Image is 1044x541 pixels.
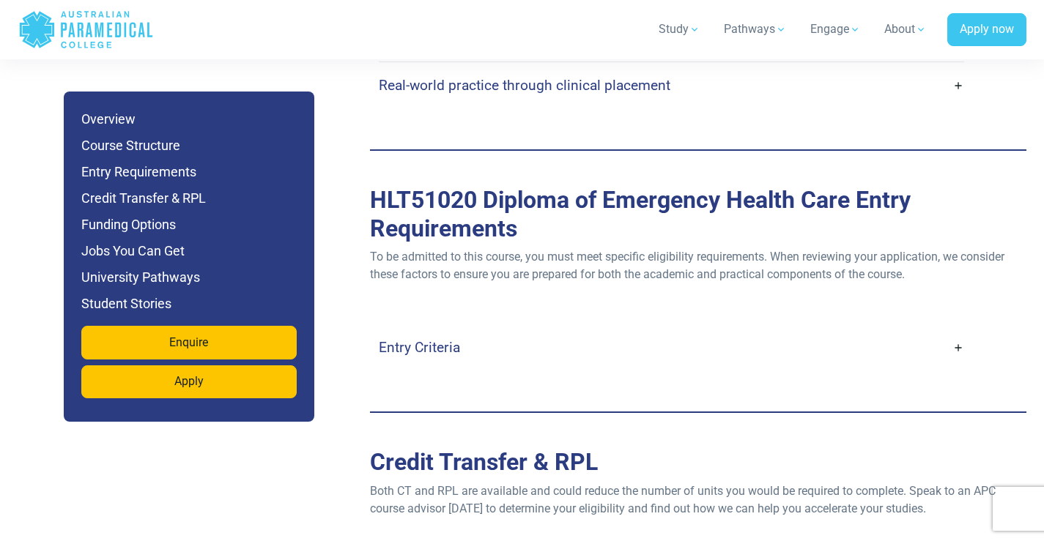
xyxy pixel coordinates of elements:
[875,9,936,50] a: About
[947,13,1026,47] a: Apply now
[379,77,670,94] h4: Real-world practice through clinical placement
[370,248,1026,283] p: To be admitted to this course, you must meet specific eligibility requirements. When reviewing yo...
[379,339,460,356] h4: Entry Criteria
[18,6,154,53] a: Australian Paramedical College
[370,186,1026,242] h2: Entry Requirements
[650,9,709,50] a: Study
[370,448,1026,476] h2: Credit Transfer & RPL
[715,9,796,50] a: Pathways
[801,9,870,50] a: Engage
[379,68,964,102] a: Real-world practice through clinical placement
[370,482,1026,518] p: Both CT and RPL are available and could reduce the number of units you would be required to compl...
[379,330,964,365] a: Entry Criteria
